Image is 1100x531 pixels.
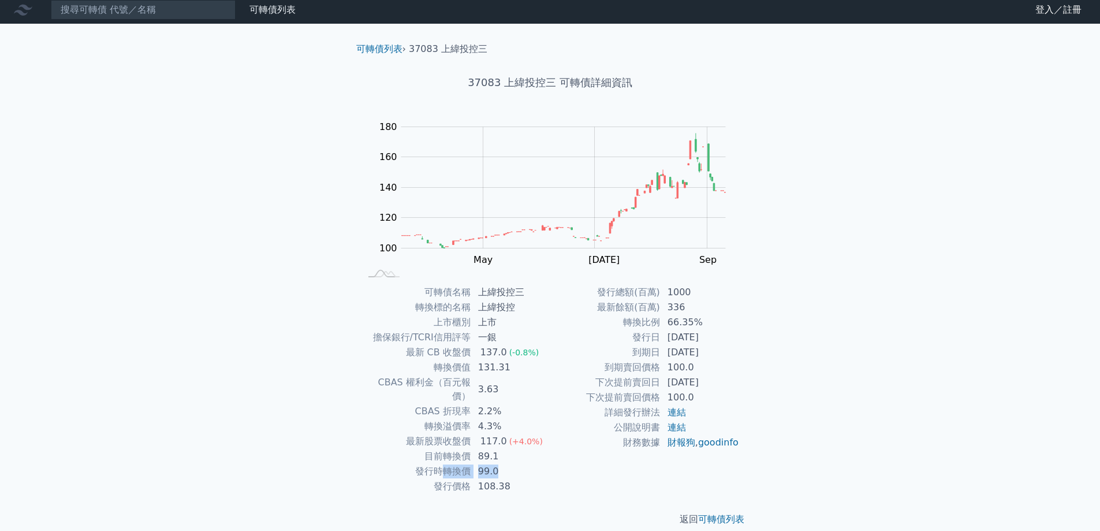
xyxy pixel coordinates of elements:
div: 117.0 [478,435,509,448]
a: 可轉債列表 [356,43,402,54]
tspan: 180 [379,121,397,132]
td: 上市 [471,315,550,330]
tspan: May [473,254,493,265]
a: 登入／註冊 [1026,1,1091,19]
td: CBAS 折現率 [361,404,471,419]
td: 發行時轉換價 [361,464,471,479]
iframe: Chat Widget [1042,476,1100,531]
a: 連結 [668,407,686,418]
td: 到期日 [550,345,661,360]
td: 上緯投控 [471,300,550,315]
td: CBAS 權利金（百元報價） [361,375,471,404]
td: 131.31 [471,360,550,375]
a: 連結 [668,422,686,433]
h1: 37083 上緯投控三 可轉債詳細資訊 [347,75,754,91]
td: 最新股票收盤價 [361,434,471,449]
td: 發行日 [550,330,661,345]
p: 返回 [347,513,754,526]
td: 公開說明書 [550,420,661,435]
td: 轉換溢價率 [361,419,471,434]
a: 財報狗 [668,437,695,448]
td: 到期賣回價格 [550,360,661,375]
g: Chart [374,121,743,265]
td: 2.2% [471,404,550,419]
div: 137.0 [478,346,509,359]
td: 最新餘額(百萬) [550,300,661,315]
td: 99.0 [471,464,550,479]
a: 可轉債列表 [698,514,744,525]
tspan: Sep [699,254,717,265]
span: (+4.0%) [509,437,543,446]
td: 3.63 [471,375,550,404]
td: [DATE] [661,330,740,345]
tspan: 140 [379,182,397,193]
td: 下次提前賣回價格 [550,390,661,405]
tspan: 100 [379,243,397,254]
li: › [356,42,406,56]
td: 財務數據 [550,435,661,450]
td: 目前轉換價 [361,449,471,464]
td: [DATE] [661,345,740,360]
td: 336 [661,300,740,315]
tspan: 120 [379,212,397,223]
td: 4.3% [471,419,550,434]
td: 詳細發行辦法 [550,405,661,420]
td: 一銀 [471,330,550,345]
a: 可轉債列表 [249,4,296,15]
span: (-0.8%) [509,348,539,357]
td: 108.38 [471,479,550,494]
td: 89.1 [471,449,550,464]
td: 100.0 [661,360,740,375]
td: 轉換價值 [361,360,471,375]
div: 聊天小工具 [1042,476,1100,531]
td: 下次提前賣回日 [550,375,661,390]
td: [DATE] [661,375,740,390]
tspan: [DATE] [588,254,620,265]
td: 上市櫃別 [361,315,471,330]
td: 66.35% [661,315,740,330]
td: 上緯投控三 [471,285,550,300]
td: 發行價格 [361,479,471,494]
td: 1000 [661,285,740,300]
td: 可轉債名稱 [361,285,471,300]
a: goodinfo [698,437,739,448]
td: 發行總額(百萬) [550,285,661,300]
td: 轉換標的名稱 [361,300,471,315]
td: 擔保銀行/TCRI信用評等 [361,330,471,345]
td: 100.0 [661,390,740,405]
td: 轉換比例 [550,315,661,330]
td: 最新 CB 收盤價 [361,345,471,360]
tspan: 160 [379,151,397,162]
li: 37083 上緯投控三 [409,42,487,56]
td: , [661,435,740,450]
